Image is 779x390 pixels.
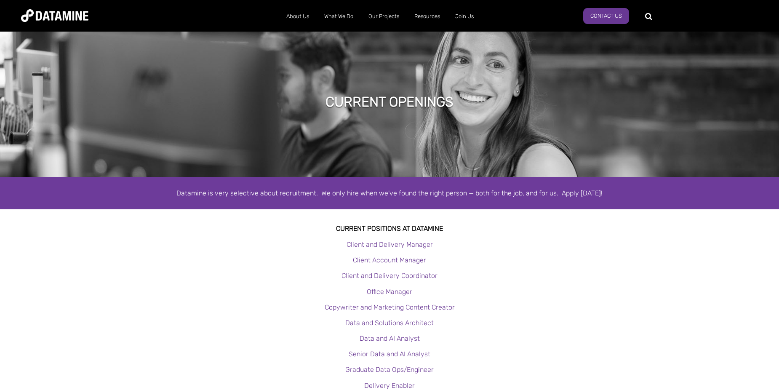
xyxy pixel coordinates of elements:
a: Office Manager [367,288,412,296]
a: Data and Solutions Architect [345,319,434,327]
a: Copywriter and Marketing Content Creator [325,303,455,311]
a: What We Do [317,5,361,27]
a: Resources [407,5,448,27]
strong: Current Positions at datamine [336,224,443,232]
a: Data and AI Analyst [360,334,420,342]
a: Senior Data and AI Analyst [349,350,430,358]
a: Client and Delivery Coordinator [341,272,438,280]
img: Datamine [21,9,88,22]
a: About Us [279,5,317,27]
a: Delivery Enabler [364,382,415,390]
a: Client Account Manager [353,256,426,264]
a: Client and Delivery Manager [347,240,433,248]
a: Graduate Data Ops/Engineer [345,366,434,374]
div: Datamine is very selective about recruitment. We only hire when we've found the right person — bo... [149,187,630,199]
h1: Current Openings [325,93,454,111]
a: Contact Us [583,8,629,24]
a: Our Projects [361,5,407,27]
a: Join Us [448,5,481,27]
